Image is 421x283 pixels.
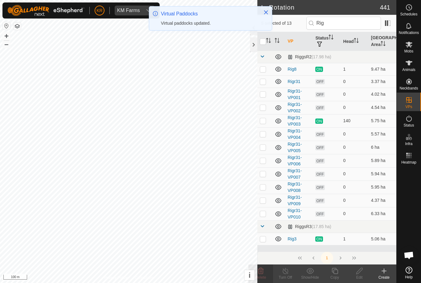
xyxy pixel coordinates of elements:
a: Rigr31-VP006 [288,155,302,166]
a: Rigr31-VP001 [288,89,302,100]
span: OFF [315,92,325,97]
span: OFF [315,158,325,164]
p-sorticon: Activate to sort [275,39,280,44]
td: 4.37 ha [369,194,396,207]
th: Status [313,32,341,51]
a: Rigr31-VP005 [288,142,302,153]
span: OFF [315,132,325,137]
span: Status [403,123,414,127]
div: Show/Hide [298,275,322,280]
span: Delete [255,275,266,280]
span: i [248,271,251,279]
button: – [3,40,10,48]
td: 140 [341,114,369,127]
input: Search (S) [306,17,381,30]
a: Rig8 [288,67,296,72]
span: OFF [315,172,325,177]
span: (17.98 ha) [312,54,331,59]
td: 0 [341,181,369,194]
div: Create [372,275,396,280]
span: Schedules [400,12,417,16]
a: Rigr31-VP008 [288,181,302,193]
td: 6 ha [369,141,396,154]
td: 5.95 ha [369,181,396,194]
td: 5.94 ha [369,167,396,181]
p-sorticon: Activate to sort [266,39,271,44]
span: Animals [402,68,415,72]
td: 4.02 ha [369,88,396,101]
span: OFF [315,79,325,84]
div: RiggsR3 [288,224,331,229]
td: 0 [341,194,369,207]
p-sorticon: Activate to sort [381,42,386,47]
img: Gallagher Logo [7,5,84,16]
td: 0 [341,167,369,181]
a: Help [397,264,421,281]
div: Edit [347,275,372,280]
button: + [3,32,10,40]
a: Rigr31-VP007 [288,168,302,180]
span: OFF [315,198,325,203]
td: 0 [341,141,369,154]
button: Reset Map [3,22,10,30]
td: 5.57 ha [369,127,396,141]
td: 1 [341,233,369,245]
span: OFF [315,185,325,190]
p-sorticon: Activate to sort [354,39,359,44]
div: dropdown trigger [142,6,155,15]
span: OFF [315,105,325,110]
a: Privacy Policy [104,275,128,281]
div: RiggsR2 [288,54,331,60]
td: 9.47 ha [369,63,396,75]
td: 0 [341,88,369,101]
th: Head [341,32,369,51]
td: 4.54 ha [369,101,396,114]
a: Rig3 [288,236,296,241]
th: [GEOGRAPHIC_DATA] Area [369,32,396,51]
span: ON [315,236,323,242]
span: KR [96,7,102,14]
div: Copy [322,275,347,280]
p-sorticon: Activate to sort [329,35,333,40]
a: Rigr31-VP004 [288,128,302,140]
td: 1 [341,63,369,75]
td: 0 [341,207,369,220]
span: ON [315,67,323,72]
div: Virtual Paddocks [161,10,257,18]
button: i [244,270,255,280]
td: 0 [341,127,369,141]
div: KM Farms [117,8,140,13]
span: OFF [315,211,325,217]
span: VPs [405,105,412,109]
span: 0 selected of 13 [261,20,306,27]
div: Virtual paddocks updated. [161,20,257,27]
button: 1 [321,252,333,264]
span: Notifications [399,31,419,35]
td: 0 [341,101,369,114]
span: Mobs [404,49,413,53]
td: 5.06 ha [369,233,396,245]
td: 6.33 ha [369,207,396,220]
td: 0 [341,75,369,88]
td: 0 [341,154,369,167]
a: Rigr31-VP010 [288,208,302,219]
button: Close [262,8,270,17]
span: Infra [405,142,412,146]
span: OFF [315,145,325,150]
div: Open chat [400,246,418,264]
td: 5.75 ha [369,114,396,127]
span: Neckbands [399,86,418,90]
span: Heatmap [401,160,416,164]
th: VP [285,32,313,51]
a: Rigr31 [288,79,300,84]
a: Rigr31-VP009 [288,195,302,206]
a: Rigr31-VP003 [288,115,302,127]
span: KM Farms [115,6,142,15]
td: 5.89 ha [369,154,396,167]
button: Map Layers [14,23,21,30]
span: Help [405,275,413,279]
td: 3.37 ha [369,75,396,88]
span: (17.85 ha) [312,224,331,229]
a: Contact Us [135,275,153,281]
a: Rigr31-VP002 [288,102,302,113]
